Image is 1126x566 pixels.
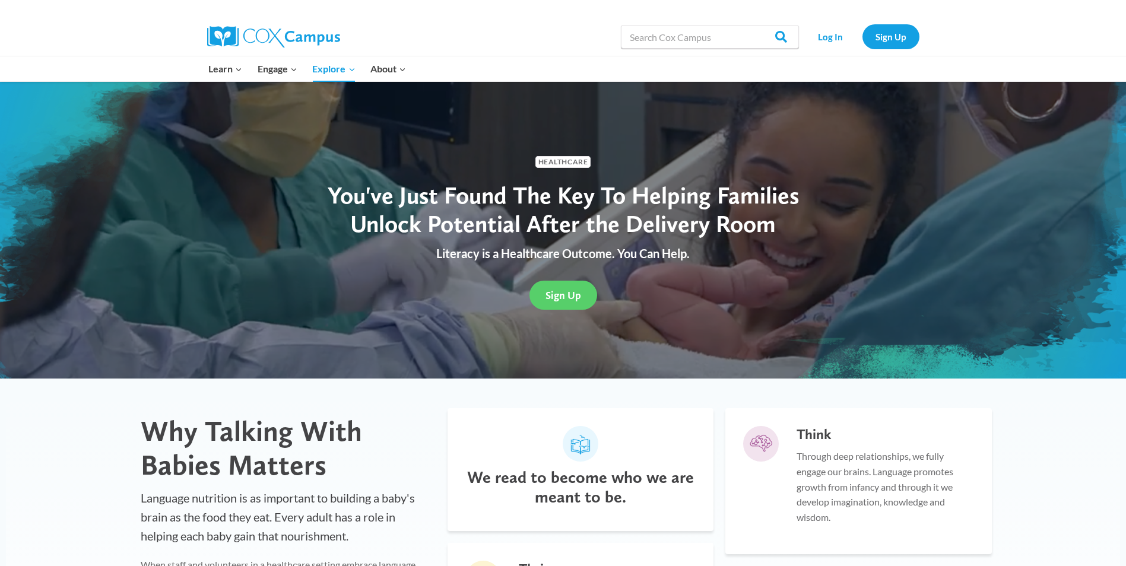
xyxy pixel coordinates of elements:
[312,61,355,77] span: Explore
[465,468,696,507] h4: We read to become who we are meant to be.
[207,26,340,47] img: Cox Campus
[797,426,973,443] h5: Think
[805,24,857,49] a: Log In
[370,61,406,77] span: About
[141,414,362,482] span: Why Talking With Babies Matters
[535,156,591,167] span: Healthcare
[862,24,919,49] a: Sign Up
[621,25,799,49] input: Search Cox Campus
[805,24,919,49] nav: Secondary Navigation
[529,281,597,310] a: Sign Up
[545,289,581,301] span: Sign Up
[323,244,804,263] p: Literacy is a Healthcare Outcome. You Can Help.
[141,488,418,545] p: Language nutrition is as important to building a baby's brain as the food they eat. Every adult h...
[208,61,242,77] span: Learn
[797,449,973,524] p: Through deep relationships, we fully engage our brains. Language promotes growth from infancy and...
[201,56,414,81] nav: Primary Navigation
[258,61,297,77] span: Engage
[328,181,799,238] span: You've Just Found The Key To Helping Families Unlock Potential After the Delivery Room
